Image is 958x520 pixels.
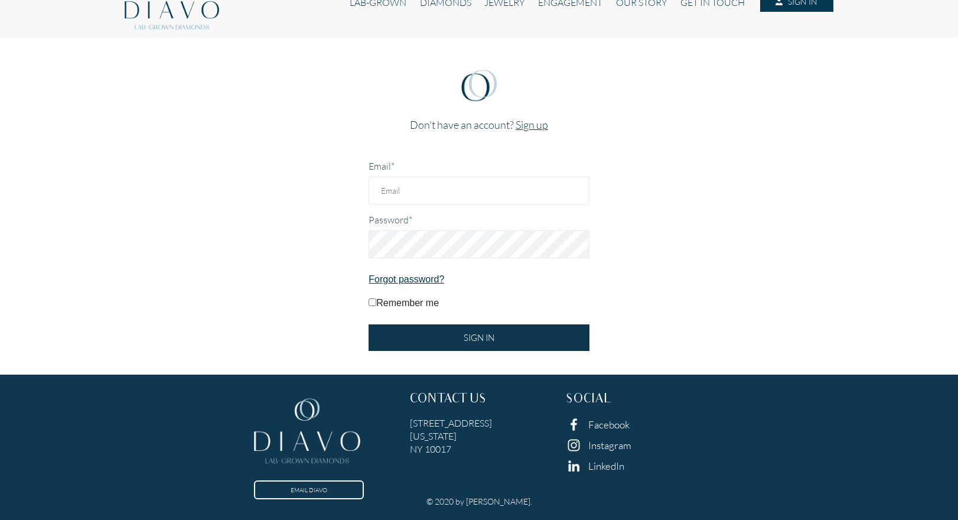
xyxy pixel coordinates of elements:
h4: Don't have an account? [369,118,589,131]
h3: CONTACT US [410,393,548,407]
label: Password* [369,214,412,225]
img: login-diavo-logo [446,52,512,118]
iframe: Drift Widget Chat Controller [899,461,944,506]
img: footer-logo [254,393,360,473]
input: Remember me [369,298,376,306]
a: Facebook [588,418,630,431]
h6: © 2020 by [PERSON_NAME]. [426,496,532,506]
h3: SOCIAL [566,393,704,407]
a: Forgot password? [369,274,444,284]
label: Email* [369,160,395,171]
input: Email [369,177,589,204]
h5: [STREET_ADDRESS] [US_STATE] NY 10017 [410,417,548,456]
a: Sign up [516,118,548,131]
label: Remember me [369,296,439,310]
a: Instagram [588,439,631,451]
img: facebook [566,417,582,433]
img: instagram [566,437,582,453]
img: linkedin [566,458,582,474]
input: SIGN IN [369,324,589,351]
a: EMAIL DIAVO [254,480,364,499]
a: LinkedIn [588,460,624,472]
